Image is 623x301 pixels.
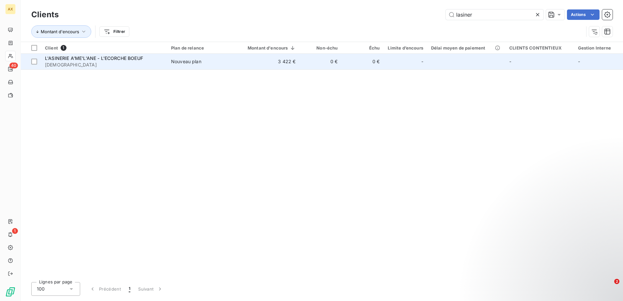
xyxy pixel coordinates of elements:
div: Nouveau plan [171,58,201,65]
span: L'ASINERIE A'ME'L'ANE - L'ECORCHE BOEUF [45,55,143,61]
img: Logo LeanPay [5,287,16,297]
div: AX [5,4,16,14]
span: - [578,59,580,64]
div: Montant d'encours [239,45,296,50]
div: Échu [346,45,380,50]
div: Plan de relance [171,45,232,50]
span: [DEMOGRAPHIC_DATA] [45,62,163,68]
div: Délai moyen de paiement [431,45,501,50]
div: CLIENTS CONTENTIEUX [509,45,570,50]
button: Montant d'encours [31,25,91,38]
div: Non-échu [304,45,338,50]
td: 3 422 € [235,54,299,69]
span: Client [45,45,58,50]
div: Gestion Interne [578,45,619,50]
input: Rechercher [446,9,543,20]
td: 0 € [342,54,384,69]
span: 1 [129,286,130,292]
span: 40 [9,63,18,68]
iframe: Intercom live chat [601,279,616,294]
span: - [421,58,423,65]
iframe: Intercom notifications message [493,238,623,283]
span: 100 [37,286,45,292]
div: Limite d’encours [387,45,423,50]
button: Filtrer [99,26,129,37]
button: Suivant [134,282,167,296]
span: - [509,59,511,64]
span: 2 [614,279,619,284]
span: Montant d'encours [41,29,79,34]
button: Actions [567,9,600,20]
span: 1 [12,228,18,234]
button: Précédent [85,282,125,296]
button: 1 [125,282,134,296]
span: 1 [61,45,66,51]
td: 0 € [300,54,342,69]
h3: Clients [31,9,59,21]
